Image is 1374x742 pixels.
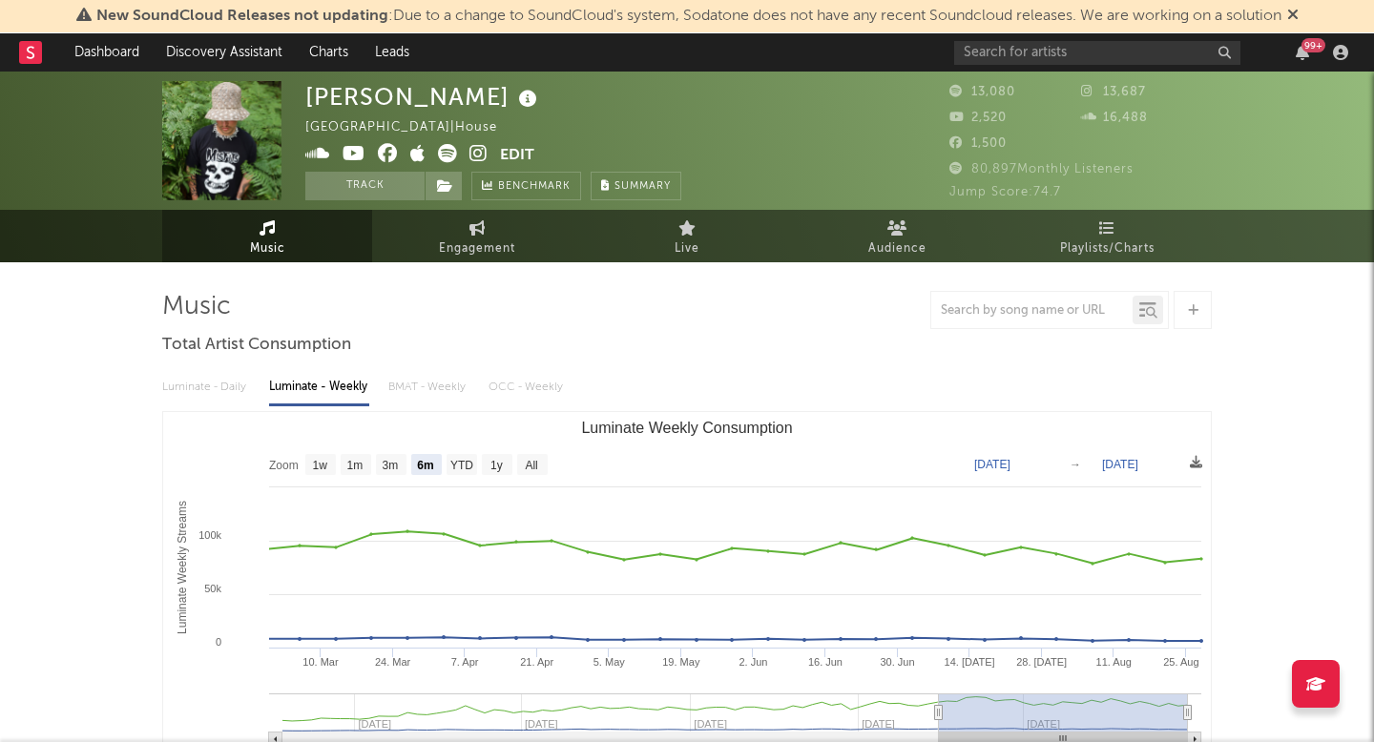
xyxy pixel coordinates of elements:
[1081,86,1146,98] span: 13,687
[198,529,221,541] text: 100k
[1070,458,1081,471] text: →
[296,33,362,72] a: Charts
[269,371,369,403] div: Luminate - Weekly
[313,459,328,472] text: 1w
[162,210,372,262] a: Music
[931,303,1133,319] input: Search by song name or URL
[498,175,571,198] span: Benchmark
[581,420,792,436] text: Luminate Weekly Consumption
[417,459,433,472] text: 6m
[204,583,221,594] text: 50k
[1060,237,1155,260] span: Playlists/Charts
[1002,210,1212,262] a: Playlists/Charts
[61,33,153,72] a: Dashboard
[250,237,285,260] span: Music
[614,181,671,192] span: Summary
[593,656,626,668] text: 5. May
[1102,458,1138,471] text: [DATE]
[868,237,926,260] span: Audience
[216,636,221,648] text: 0
[96,9,1281,24] span: : Due to a change to SoundCloud's system, Sodatone does not have any recent Soundcloud releases. ...
[591,172,681,200] button: Summary
[954,41,1240,65] input: Search for artists
[451,656,479,668] text: 7. Apr
[675,237,699,260] span: Live
[1287,9,1299,24] span: Dismiss
[1301,38,1325,52] div: 99 +
[347,459,364,472] text: 1m
[949,186,1061,198] span: Jump Score: 74.7
[305,172,425,200] button: Track
[96,9,388,24] span: New SoundCloud Releases not updating
[1163,656,1198,668] text: 25. Aug
[808,656,843,668] text: 16. Jun
[375,656,411,668] text: 24. Mar
[525,459,537,472] text: All
[450,459,473,472] text: YTD
[880,656,914,668] text: 30. Jun
[949,163,1134,175] span: 80,897 Monthly Listeners
[792,210,1002,262] a: Audience
[1096,656,1132,668] text: 11. Aug
[490,459,503,472] text: 1y
[471,172,581,200] a: Benchmark
[372,210,582,262] a: Engagement
[176,501,189,634] text: Luminate Weekly Streams
[945,656,995,668] text: 14. [DATE]
[383,459,399,472] text: 3m
[302,656,339,668] text: 10. Mar
[269,459,299,472] text: Zoom
[153,33,296,72] a: Discovery Assistant
[362,33,423,72] a: Leads
[1081,112,1148,124] span: 16,488
[582,210,792,262] a: Live
[949,137,1007,150] span: 1,500
[949,112,1007,124] span: 2,520
[739,656,767,668] text: 2. Jun
[662,656,700,668] text: 19. May
[305,81,542,113] div: [PERSON_NAME]
[500,144,534,168] button: Edit
[162,334,351,357] span: Total Artist Consumption
[1016,656,1067,668] text: 28. [DATE]
[439,237,515,260] span: Engagement
[305,116,519,139] div: [GEOGRAPHIC_DATA] | House
[974,458,1010,471] text: [DATE]
[1296,45,1309,60] button: 99+
[949,86,1015,98] span: 13,080
[520,656,553,668] text: 21. Apr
